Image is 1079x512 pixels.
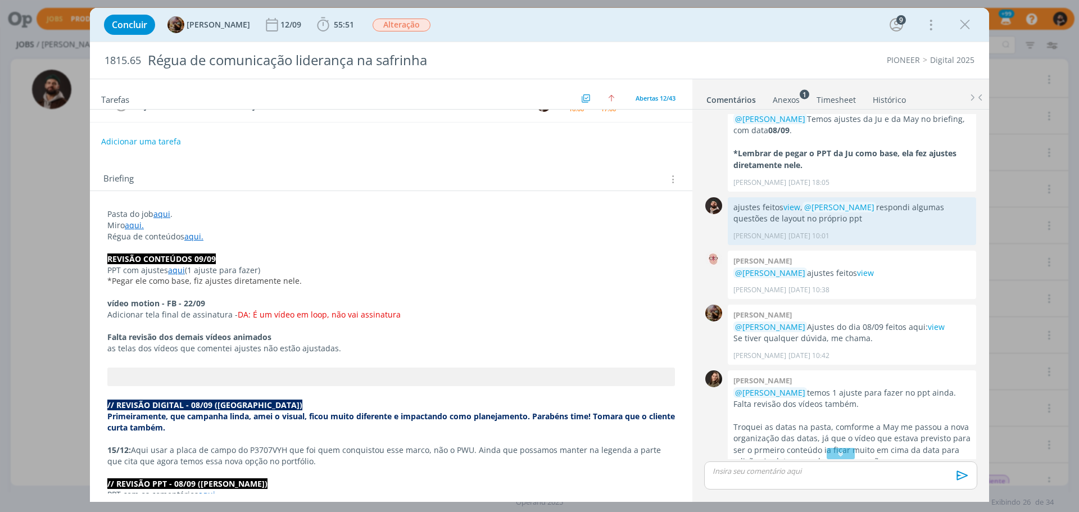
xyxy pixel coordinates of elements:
p: ajustes feitos [733,268,971,279]
span: DA: É um vídeo em loop, não vai assinatura [238,309,401,320]
p: Temos ajustes da Ju e da May no briefing, com data . [733,114,971,137]
span: [DATE] 10:42 [788,351,829,361]
a: PIONEER [887,55,920,65]
img: arrow-up.svg [608,95,615,102]
p: PPT com os comentários . [107,489,675,500]
p: as telas dos vídeos que comentei ajustes não estão ajustadas. [107,343,675,354]
a: view [857,268,874,278]
div: 12/09 [280,21,303,29]
span: *Pegar ele como base, fiz ajustes diretamente nele. [107,275,302,286]
button: 9 [887,16,905,34]
span: Abertas 12/43 [636,94,675,102]
p: Troquei as datas na pasta, comforme a May me passou a nova organização das datas, já que o vídeo ... [733,422,971,468]
strong: 15/12: [107,445,131,455]
strong: // REVISÃO DIGITAL - 08/09 ([GEOGRAPHIC_DATA]) [107,400,302,410]
span: @[PERSON_NAME] [735,114,805,124]
p: Pasta do job . [107,209,675,220]
button: 55:51 [314,16,357,34]
img: D [705,197,722,214]
div: dialog [90,8,989,502]
span: Tarefas [101,92,129,105]
span: @[PERSON_NAME] [735,321,805,332]
div: 16:00 [569,106,584,112]
span: @[PERSON_NAME] [735,387,805,398]
p: [PERSON_NAME] [733,351,786,361]
span: [DATE] 18:05 [788,178,829,188]
img: A [705,305,722,321]
span: [DATE] 10:38 [788,285,829,295]
p: Régua de conteúdos [107,231,675,242]
div: Anexos [773,94,800,106]
img: J [705,370,722,387]
strong: *Lembrar de pegar o PPT da Ju como base, ela fez ajustes diretamente nele. [733,148,956,170]
a: Histórico [872,89,906,106]
p: Adicionar tela final de assinatura - [107,309,675,320]
sup: 1 [800,89,809,99]
p: [PERSON_NAME] [733,178,786,188]
img: A [167,16,184,33]
span: @[PERSON_NAME] [804,202,874,212]
a: aqui [168,265,185,275]
span: 1815.65 [105,55,141,67]
div: 17:00 [601,106,616,112]
div: 9 [896,15,906,25]
a: view [783,202,800,212]
p: Se tiver qualquer dúvida, me chama. [733,333,971,344]
img: A [705,251,722,268]
span: 55:51 [334,19,354,30]
span: [PERSON_NAME] [187,21,250,29]
span: [DATE] 10:01 [788,231,829,241]
b: [PERSON_NAME] [733,310,792,320]
p: ajustes feitos , respondi algumas questões de layout no próprio ppt [733,202,971,225]
button: A[PERSON_NAME] [167,16,250,33]
strong: // REVISÃO PPT - 08/09 ([PERSON_NAME]) [107,478,268,489]
p: Aqui usar a placa de campo do P3707VYH que foi quem conquistou esse marco, não o PWU. Ainda que p... [107,445,675,467]
button: Adicionar uma tarefa [101,132,182,152]
b: [PERSON_NAME] [733,256,792,266]
p: Ajustes do dia 08/09 feitos aqui: [733,321,971,333]
button: Alteração [372,18,431,32]
a: aqui. [125,220,144,230]
a: aqui [153,209,170,219]
div: Régua de comunicação liderança na safrinha [143,47,607,74]
strong: 08/09 [768,125,790,135]
span: Alteração [373,19,430,31]
p: PPT com ajustes (1 ajuste para fazer) [107,265,675,276]
strong: REVISÃO CONTEÚDOS 09/09 [107,253,216,264]
b: [PERSON_NAME] [733,375,792,386]
strong: Primeiramente, que campanha linda, amei o visual, ficou muito diferente e impactando como planeja... [107,411,677,433]
button: Concluir [104,15,155,35]
a: Timesheet [816,89,856,106]
p: Miro [107,220,675,231]
p: [PERSON_NAME] [733,231,786,241]
a: aqui [198,489,215,500]
strong: Falta revisão dos demais vídeos animados [107,332,271,342]
p: [PERSON_NAME] [733,285,786,295]
span: Concluir [112,20,147,29]
span: Briefing [103,172,134,187]
a: view [928,321,945,332]
p: temos 1 ajuste para fazer no ppt ainda. Falta revisão dos vídeos também. [733,387,971,410]
a: Digital 2025 [930,55,974,65]
span: @[PERSON_NAME] [735,268,805,278]
a: aqui. [184,231,203,242]
strong: vídeo motion - FB - 22/09 [107,298,205,309]
a: Comentários [706,89,756,106]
